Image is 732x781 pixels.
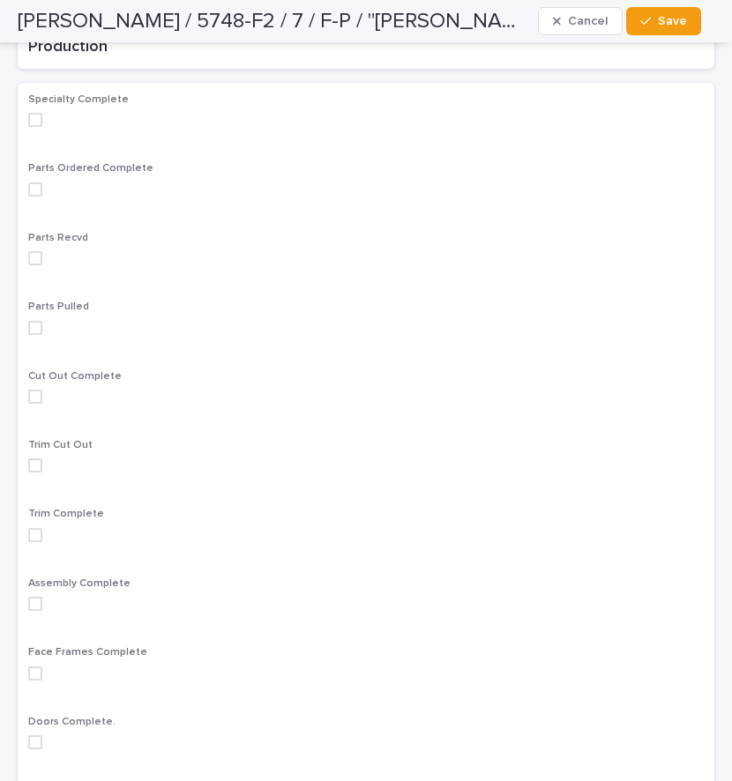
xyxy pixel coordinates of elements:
span: Trim Cut Out [28,440,93,450]
button: Cancel [538,7,623,35]
button: Save [626,7,701,35]
span: Parts Recvd [28,233,88,243]
span: Parts Pulled [28,301,89,312]
h2: Production [28,37,704,58]
span: Specialty Complete [28,94,129,105]
span: Face Frames Complete [28,647,147,658]
span: Cancel [568,15,608,27]
span: Save [658,15,687,27]
h2: Atkinson / 5748-F2 / 7 / F-P / "Atkinson Custom Homes, LLC" / Michael Tarantino [18,9,531,34]
span: Doors Complete. [28,717,116,727]
span: Assembly Complete [28,578,131,589]
span: Cut Out Complete [28,371,122,382]
span: Parts Ordered Complete [28,163,153,174]
span: Trim Complete [28,509,104,519]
